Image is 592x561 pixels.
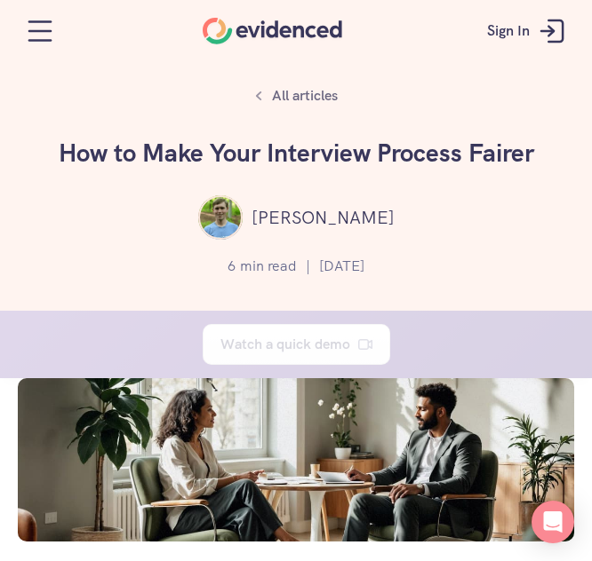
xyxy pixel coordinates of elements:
p: All articles [272,84,338,107]
a: All articles [245,80,348,112]
div: Open Intercom Messenger [532,501,574,543]
p: 6 [228,255,236,278]
p: min read [240,255,297,278]
p: [DATE] [319,255,364,278]
p: | [306,255,310,278]
p: [PERSON_NAME] [252,203,395,232]
p: Watch a quick demo [220,333,350,356]
a: Sign In [474,4,583,58]
a: Home [203,18,342,44]
img: "" [198,195,243,240]
a: Watch a quick demo [203,324,390,365]
img: Two business people sitting at a table across from each other in a modern office [18,378,574,541]
p: Sign In [487,20,530,43]
h1: How to Make Your Interview Process Fairer [29,138,563,169]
